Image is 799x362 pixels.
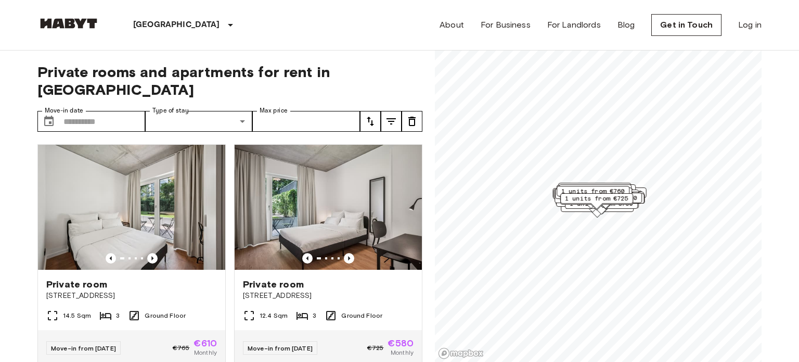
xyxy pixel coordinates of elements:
div: Map marker [558,183,631,199]
span: [STREET_ADDRESS] [243,291,414,301]
div: Map marker [570,188,647,204]
div: Map marker [557,185,629,201]
button: Previous image [106,253,116,264]
span: 1 units from €1100 [575,188,642,197]
button: Previous image [147,253,158,264]
span: Private rooms and apartments for rent in [GEOGRAPHIC_DATA] [37,63,422,98]
img: Marketing picture of unit DE-01-259-004-01Q [38,145,225,270]
img: Habyt [37,18,100,29]
a: For Business [481,19,531,31]
a: For Landlords [547,19,601,31]
span: [STREET_ADDRESS] [46,291,217,301]
span: Private room [243,278,304,291]
button: tune [381,111,402,132]
div: Map marker [556,188,629,204]
div: Map marker [559,184,632,201]
button: tune [402,111,422,132]
span: 3 [313,311,316,320]
div: Map marker [555,189,628,205]
span: Private room [46,278,107,291]
span: €765 [173,343,190,353]
span: Move-in from [DATE] [51,344,116,352]
button: Choose date [38,111,59,132]
span: €725 [367,343,384,353]
span: 14.5 Sqm [63,311,91,320]
div: Map marker [560,193,633,209]
span: 1 units from €780 [563,185,627,194]
label: Move-in date [45,106,83,115]
div: Map marker [569,193,645,209]
a: Get in Touch [651,14,721,36]
label: Type of stay [152,106,189,115]
a: About [440,19,464,31]
div: Map marker [553,189,630,205]
div: Map marker [555,193,627,209]
span: 5 units from €605 [563,183,626,193]
span: €580 [388,339,414,348]
img: Marketing picture of unit DE-01-259-004-03Q [235,145,422,270]
span: Ground Floor [341,311,382,320]
span: 1 units from €760 [561,186,625,196]
span: 3 [116,311,120,320]
span: Monthly [391,348,414,357]
label: Max price [260,106,288,115]
span: 12.4 Sqm [260,311,288,320]
span: Ground Floor [145,311,186,320]
span: Move-in from [DATE] [248,344,313,352]
button: Previous image [344,253,354,264]
button: tune [360,111,381,132]
div: Map marker [557,186,629,202]
a: Blog [617,19,635,31]
button: Previous image [302,253,313,264]
div: Map marker [557,188,633,204]
span: €610 [194,339,217,348]
div: Map marker [555,189,627,205]
div: Map marker [553,188,629,204]
p: [GEOGRAPHIC_DATA] [133,19,220,31]
span: Monthly [194,348,217,357]
a: Log in [738,19,762,31]
span: 1 units from €970 [574,193,637,203]
span: 1 units from €725 [565,194,628,203]
a: Mapbox logo [438,347,484,359]
div: Map marker [568,193,645,209]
